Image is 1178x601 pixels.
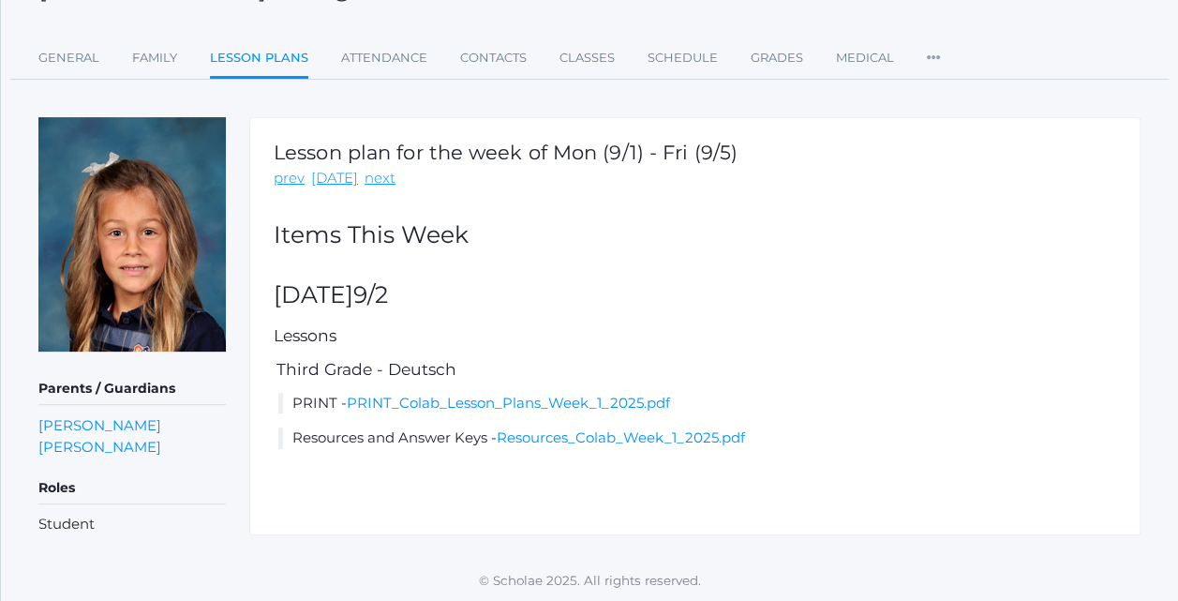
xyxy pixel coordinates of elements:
a: Grades [751,39,803,77]
a: [PERSON_NAME] [38,436,161,458]
a: Attendance [341,39,427,77]
a: PRINT_Colab_Lesson_Plans_Week_1_2025.pdf [347,394,670,412]
a: Contacts [460,39,527,77]
a: next [365,168,395,189]
a: Lesson Plans [210,39,308,80]
h5: Roles [38,473,226,504]
a: Resources_Colab_Week_1_2025.pdf [497,428,745,446]
p: © Scholae 2025. All rights reserved. [1,571,1178,590]
a: [PERSON_NAME] [38,414,161,436]
h1: Lesson plan for the week of Mon (9/1) - Fri (9/5) [274,142,738,163]
a: Schedule [648,39,718,77]
a: prev [274,168,305,189]
h5: Parents / Guardians [38,373,226,405]
li: Student [38,514,226,535]
li: Resources and Answer Keys - [278,428,1116,449]
h2: [DATE] [274,282,1116,308]
span: 9/2 [353,280,388,308]
a: General [38,39,99,77]
h5: Third Grade - Deutsch [274,361,1116,379]
li: PRINT - [278,393,1116,414]
a: [DATE] [311,168,358,189]
h5: Lessons [274,327,1116,345]
h2: Items This Week [274,222,1116,248]
a: Medical [836,39,894,77]
a: Family [132,39,177,77]
img: Isabella Scrudato [38,117,226,352]
a: Classes [559,39,615,77]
